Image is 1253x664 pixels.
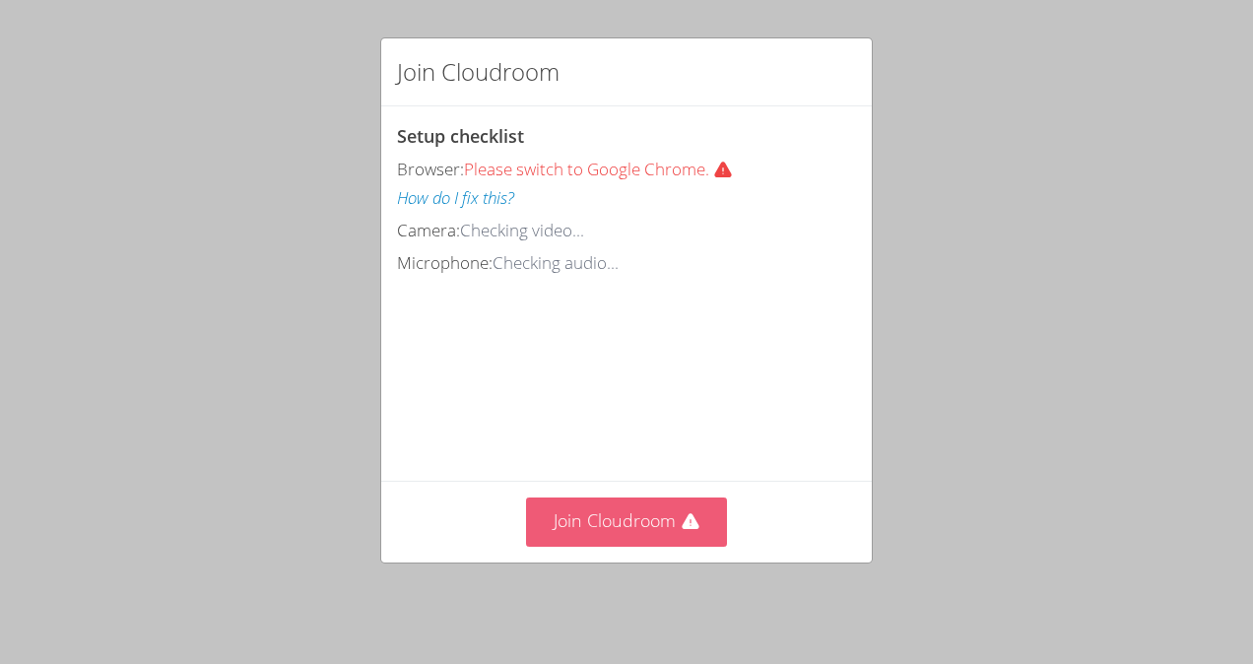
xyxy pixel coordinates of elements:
span: Camera: [397,219,460,241]
h2: Join Cloudroom [397,54,560,90]
span: Checking video... [460,219,584,241]
span: Browser: [397,158,464,180]
span: Setup checklist [397,124,524,148]
button: How do I fix this? [397,184,514,213]
span: Please switch to Google Chrome. [464,158,741,180]
button: Join Cloudroom [526,498,728,546]
span: Checking audio... [493,251,619,274]
span: Microphone: [397,251,493,274]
